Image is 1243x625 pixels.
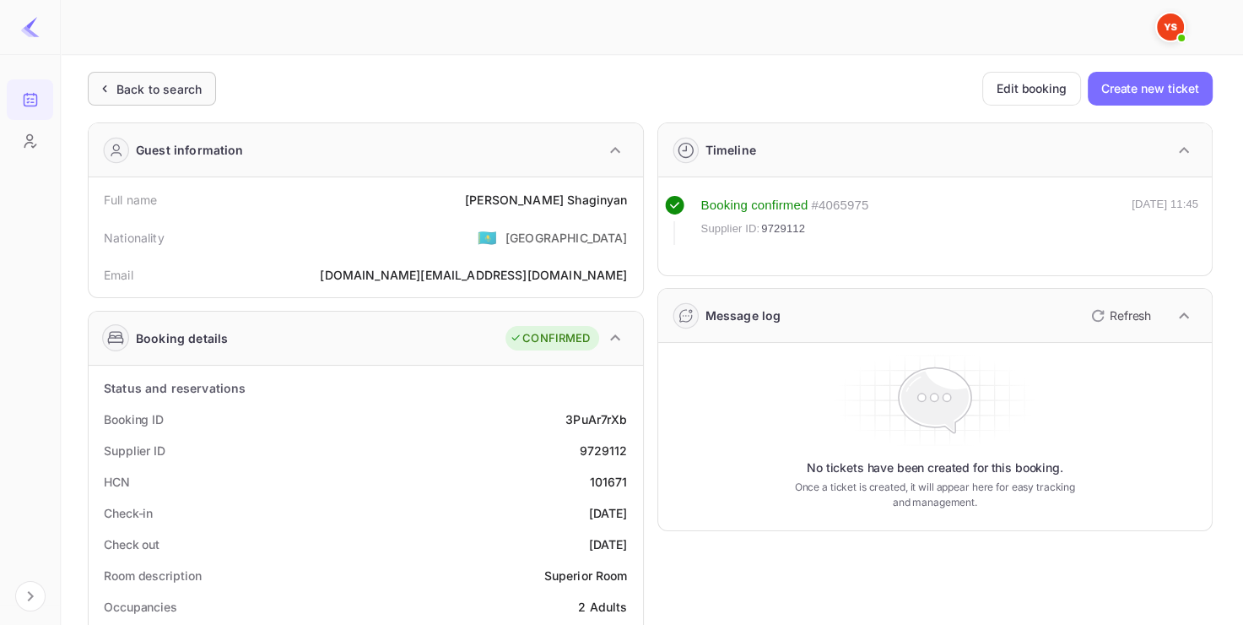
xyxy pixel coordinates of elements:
[104,535,159,553] div: Check out
[544,567,628,584] div: Superior Room
[116,80,202,98] div: Back to search
[136,329,228,347] div: Booking details
[811,196,868,215] div: # 4065975
[701,196,808,215] div: Booking confirmed
[20,17,41,37] img: LiteAPI
[104,504,153,522] div: Check-in
[465,191,627,209] div: [PERSON_NAME] Shaginyan
[589,535,628,553] div: [DATE]
[579,442,627,459] div: 9729112
[7,121,53,160] a: Customers
[761,220,805,237] span: 9729112
[478,222,497,253] span: United States
[104,379,246,397] div: Status and reservations
[320,266,627,284] div: [DOMAIN_NAME][EMAIL_ADDRESS][DOMAIN_NAME]
[15,581,46,611] button: Expand navigation
[786,480,1084,510] p: Once a ticket is created, it will appear here for easy tracking and management.
[705,307,781,324] div: Message log
[565,410,627,428] div: 3PuAr7rXb
[807,459,1063,476] p: No tickets have been created for this booking.
[505,229,628,247] div: [GEOGRAPHIC_DATA]
[104,191,157,209] div: Full name
[1110,307,1151,324] p: Refresh
[982,72,1081,106] button: Edit booking
[104,442,165,459] div: Supplier ID
[1088,72,1213,106] button: Create new ticket
[7,79,53,118] a: Bookings
[104,229,165,247] div: Nationality
[104,567,201,584] div: Room description
[510,330,590,347] div: CONFIRMED
[578,598,627,616] div: 2 Adults
[701,220,760,237] span: Supplier ID:
[1081,302,1158,329] button: Refresh
[104,410,164,428] div: Booking ID
[104,266,133,284] div: Email
[104,473,130,491] div: HCN
[705,141,756,159] div: Timeline
[1157,14,1184,41] img: Yandex Support
[136,141,244,159] div: Guest information
[589,504,628,522] div: [DATE]
[104,598,177,616] div: Occupancies
[1132,196,1198,245] div: [DATE] 11:45
[590,473,628,491] div: 101671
